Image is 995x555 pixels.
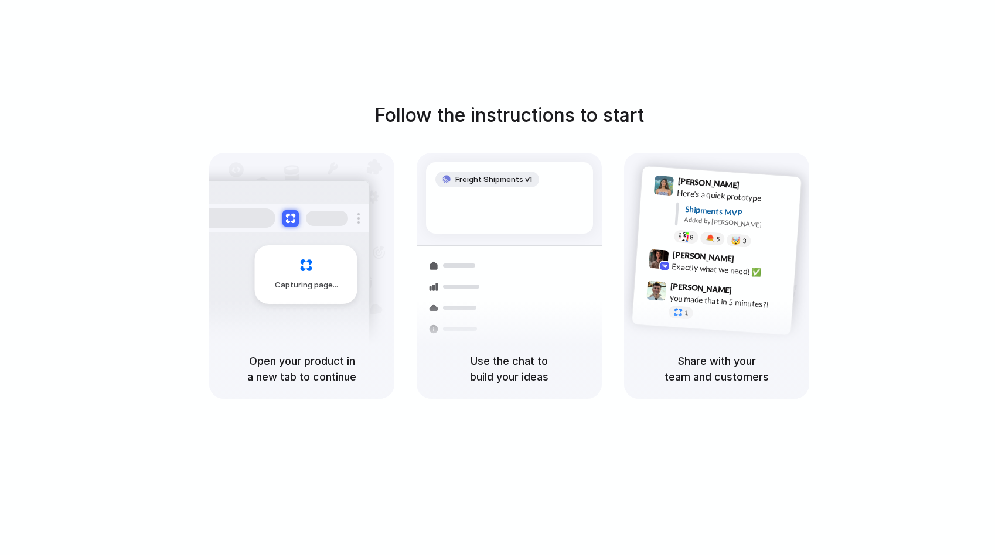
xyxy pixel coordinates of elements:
span: Capturing page [275,279,340,291]
div: Shipments MVP [684,203,793,222]
span: 8 [690,234,694,240]
span: 1 [684,309,689,316]
h5: Use the chat to build your ideas [431,353,588,385]
span: 9:47 AM [735,285,759,299]
h1: Follow the instructions to start [374,101,644,129]
span: [PERSON_NAME] [677,174,740,191]
span: 9:42 AM [738,253,762,268]
div: Exactly what we need! ✅ [672,260,789,280]
span: 9:41 AM [743,180,767,194]
span: Freight Shipments v1 [455,174,532,186]
h5: Open your product in a new tab to continue [223,353,380,385]
span: 5 [716,235,720,242]
span: [PERSON_NAME] [672,248,734,265]
h5: Share with your team and customers [638,353,795,385]
span: [PERSON_NAME] [670,279,732,296]
div: Added by [PERSON_NAME] [684,214,792,231]
span: 3 [742,237,747,244]
div: Here's a quick prototype [677,186,794,206]
div: you made that in 5 minutes?! [669,292,786,311]
div: 🤯 [731,236,741,245]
